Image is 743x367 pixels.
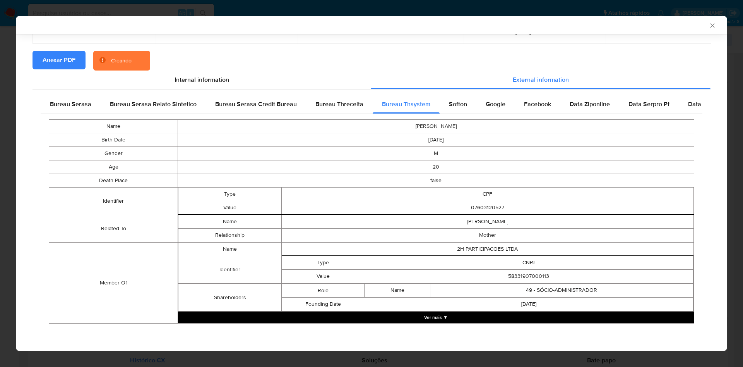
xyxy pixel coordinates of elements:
td: Member Of [49,243,178,324]
td: 2H PARTICIPACOES LTDA [281,243,693,256]
span: Facebook [524,100,551,109]
span: Bureau Serasa [50,100,91,109]
td: Shareholders [178,284,281,312]
td: Age [49,160,178,174]
span: Google [486,100,505,109]
button: Expand array [178,312,694,323]
button: Fechar a janela [709,22,716,29]
span: Bureau Threceita [315,100,363,109]
td: Type [178,188,281,201]
td: Name [178,243,281,256]
span: Anexar PDF [43,52,75,69]
td: Identifier [49,188,178,215]
td: Role [282,284,364,298]
td: [DATE] [178,133,694,147]
button: Anexar PDF [33,51,86,69]
div: Creando [111,57,132,65]
span: Bureau Thsystem [382,100,430,109]
td: [PERSON_NAME] [178,120,694,133]
td: Name [365,284,430,297]
td: Name [49,120,178,133]
td: 49 - SÓCIO-ADMINISTRADOR [430,284,693,297]
td: CNPJ [364,256,693,270]
td: Value [282,270,364,283]
td: Name [178,215,281,229]
span: Bureau Serasa Relato Sintetico [110,100,197,109]
td: Death Place [49,174,178,188]
td: Birth Date [49,133,178,147]
td: Identifier [178,256,281,284]
span: Data Ziponline [570,100,610,109]
td: 58331907000113 [364,270,693,283]
span: Data Serpro Pj [688,100,729,109]
td: Type [282,256,364,270]
td: Gender [49,147,178,160]
td: 20 [178,160,694,174]
td: Value [178,201,281,215]
span: Softon [449,100,467,109]
div: Detailed info [33,71,710,89]
td: false [178,174,694,188]
td: Founding Date [282,298,364,311]
div: Detailed external info [41,95,702,114]
td: Relationship [178,229,281,242]
td: CPF [281,188,693,201]
span: Data Serpro Pf [628,100,669,109]
td: Mother [281,229,693,242]
span: External information [513,75,569,84]
span: Bureau Serasa Credit Bureau [215,100,297,109]
td: [PERSON_NAME] [281,215,693,229]
td: [DATE] [364,298,693,311]
td: M [178,147,694,160]
td: Related To [49,215,178,243]
td: 07603120527 [281,201,693,215]
div: closure-recommendation-modal [16,16,727,351]
span: Internal information [175,75,229,84]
